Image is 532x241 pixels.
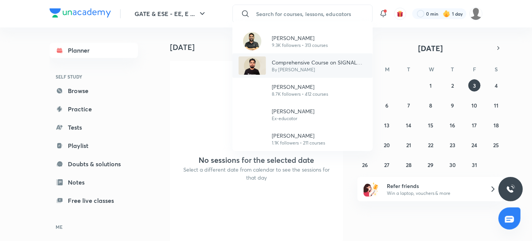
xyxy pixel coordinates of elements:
p: [PERSON_NAME] [272,107,315,115]
p: 1.1K followers • 211 courses [272,140,325,146]
p: [PERSON_NAME] [272,34,328,42]
p: 9.3K followers • 313 courses [272,42,328,49]
a: Avatar[PERSON_NAME]1.1K followers • 211 courses [232,127,373,151]
a: Avatar[PERSON_NAME]8.7K followers • 412 courses [232,78,373,102]
img: Avatar [243,130,261,148]
a: Avatar[PERSON_NAME]9.3K followers • 313 courses [232,29,373,53]
p: [PERSON_NAME] [272,83,328,91]
img: Avatar [243,105,261,124]
p: Comprehensive Course on SIGNAL SYSTEM ECE/EE/IN [272,58,367,66]
a: AvatarComprehensive Course on SIGNAL SYSTEM ECE/EE/INBy [PERSON_NAME] [232,53,373,78]
p: By [PERSON_NAME] [272,66,367,73]
p: Ex-educator [272,115,315,122]
img: Avatar [243,32,261,50]
a: Avatar[PERSON_NAME]Ex-educator [232,102,373,127]
img: ttu [506,185,515,194]
img: Avatar [243,81,261,99]
p: 8.7K followers • 412 courses [272,91,328,98]
img: Avatar [239,56,266,75]
p: [PERSON_NAME] [272,132,325,140]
